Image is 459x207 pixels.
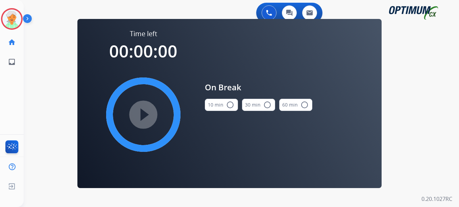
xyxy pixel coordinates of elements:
[109,40,177,63] span: 00:00:00
[205,81,312,93] span: On Break
[130,29,157,39] span: Time left
[205,99,238,111] button: 10 min
[226,101,234,109] mat-icon: radio_button_unchecked
[8,58,16,66] mat-icon: inbox
[421,195,452,203] p: 0.20.1027RC
[2,9,21,28] img: avatar
[242,99,275,111] button: 30 min
[263,101,271,109] mat-icon: radio_button_unchecked
[8,38,16,46] mat-icon: home
[300,101,309,109] mat-icon: radio_button_unchecked
[279,99,312,111] button: 60 min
